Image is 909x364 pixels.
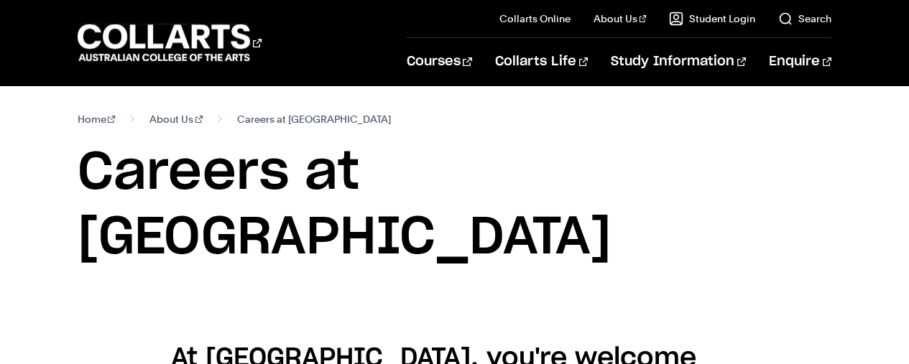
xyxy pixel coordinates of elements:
[237,109,392,129] span: Careers at [GEOGRAPHIC_DATA]
[78,109,116,129] a: Home
[149,109,203,129] a: About Us
[611,38,746,85] a: Study Information
[499,11,571,26] a: Collarts Online
[78,22,262,63] div: Go to homepage
[495,38,588,85] a: Collarts Life
[78,141,832,270] h1: Careers at [GEOGRAPHIC_DATA]
[594,11,647,26] a: About Us
[669,11,755,26] a: Student Login
[407,38,472,85] a: Courses
[769,38,831,85] a: Enquire
[778,11,831,26] a: Search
